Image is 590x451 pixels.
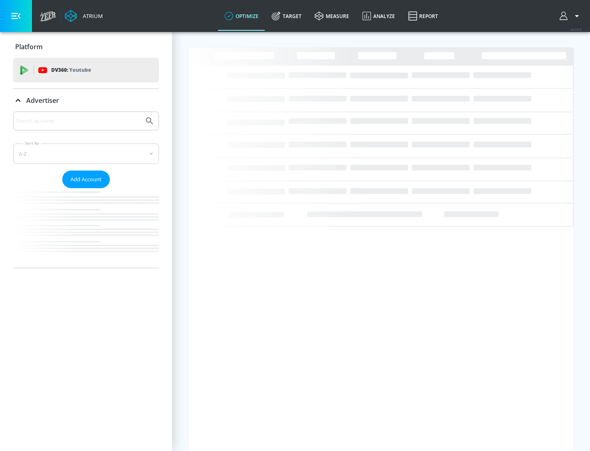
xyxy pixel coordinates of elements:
[13,89,159,112] div: Advertiser
[13,58,159,82] div: DV360: Youtube
[65,10,103,22] a: Atrium
[70,175,102,184] span: Add Account
[16,116,141,126] input: Search by name
[51,66,91,75] p: DV360:
[26,96,59,105] p: Advertiser
[69,66,91,74] p: Youtube
[356,1,402,31] a: Analyze
[79,12,103,20] div: Atrium
[570,27,582,32] span: v 4.24.0
[218,1,265,31] a: optimize
[308,1,356,31] a: measure
[265,1,308,31] a: Target
[23,141,41,146] label: Sort By
[15,42,43,51] p: Platform
[13,188,159,268] nav: list of Advertiser
[13,112,159,268] div: Advertiser
[62,171,110,188] button: Add Account
[402,1,445,31] a: Report
[13,143,159,164] div: A-Z
[13,35,159,58] div: Platform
